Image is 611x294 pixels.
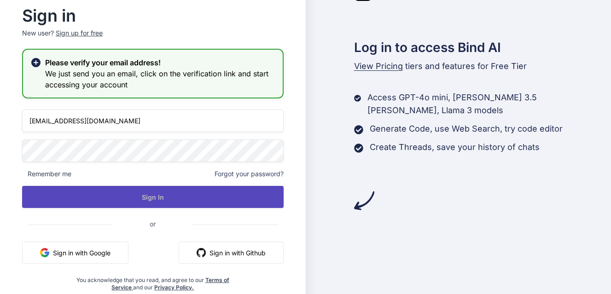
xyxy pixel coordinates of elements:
span: View Pricing [354,61,403,71]
p: New user? [22,29,284,49]
p: Access GPT-4o mini, [PERSON_NAME] 3.5 [PERSON_NAME], Llama 3 models [367,91,611,117]
img: google [40,248,49,257]
div: You acknowledge that you read, and agree to our and our [66,271,240,291]
a: Terms of Service [111,277,229,291]
p: Generate Code, use Web Search, try code editor [370,122,563,135]
span: or [113,213,192,235]
button: Sign In [22,186,284,208]
h2: Sign in [22,8,284,23]
div: Sign up for free [56,29,103,38]
img: github [197,248,206,257]
input: Login or Email [22,110,284,132]
img: arrow [354,190,374,211]
button: Sign in with Github [179,242,284,264]
span: Remember me [22,169,71,179]
button: Sign in with Google [22,242,128,264]
h2: Please verify your email address! [45,57,275,68]
a: Privacy Policy. [154,284,194,291]
h3: We just send you an email, click on the verification link and start accessing your account [45,68,275,90]
span: Forgot your password? [215,169,284,179]
p: Create Threads, save your history of chats [370,141,540,154]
